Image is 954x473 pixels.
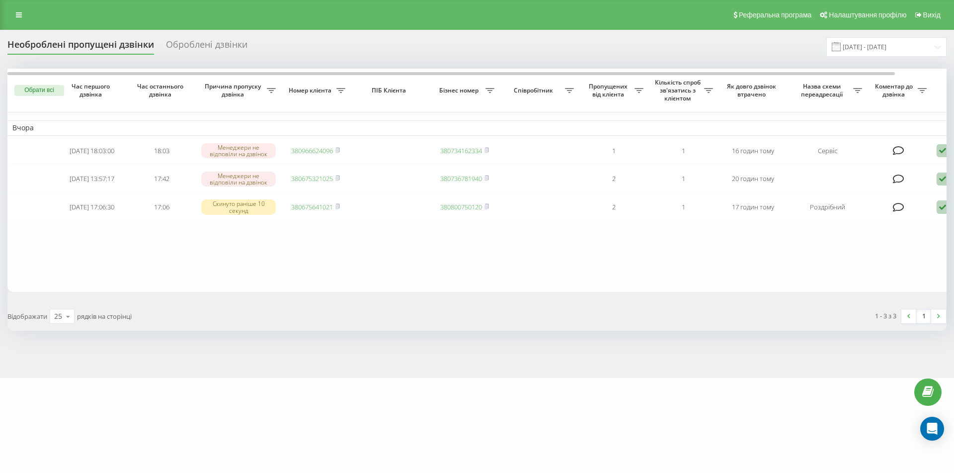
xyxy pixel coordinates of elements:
td: Сервіс [788,138,867,164]
a: 1 [916,309,931,323]
span: Причина пропуску дзвінка [201,83,267,98]
td: 16 годин тому [718,138,788,164]
td: 20 годин тому [718,166,788,192]
td: [DATE] 17:06:30 [57,194,127,220]
div: Скинуто раніше 10 секунд [201,199,276,214]
span: Назва схеми переадресації [793,83,853,98]
div: Менеджери не відповіли на дзвінок [201,172,276,187]
a: 380800750120 [440,202,482,211]
td: [DATE] 13:57:17 [57,166,127,192]
td: 17:06 [127,194,196,220]
span: Налаштування профілю [829,11,906,19]
span: Номер клієнта [286,87,336,95]
td: 1 [648,138,718,164]
div: Необроблені пропущені дзвінки [7,39,154,55]
td: [DATE] 18:03:00 [57,138,127,164]
span: Коментар до дзвінка [872,83,918,98]
td: Роздрібний [788,194,867,220]
span: Час першого дзвінка [65,83,119,98]
a: 380675641021 [291,202,333,211]
span: Бізнес номер [435,87,485,95]
span: Як довго дзвінок втрачено [726,83,780,98]
span: рядків на сторінці [77,312,132,321]
td: 1 [579,138,648,164]
td: 17:42 [127,166,196,192]
span: Пропущених від клієнта [584,83,635,98]
span: ПІБ Клієнта [359,87,421,95]
a: 380966624096 [291,146,333,155]
div: Open Intercom Messenger [920,417,944,441]
td: 1 [648,166,718,192]
td: 17 годин тому [718,194,788,220]
div: Менеджери не відповіли на дзвінок [201,143,276,158]
a: 380675321025 [291,174,333,183]
a: 380736781940 [440,174,482,183]
div: 1 - 3 з 3 [875,311,896,321]
span: Відображати [7,312,47,321]
button: Обрати всі [14,85,64,96]
div: Оброблені дзвінки [166,39,247,55]
td: 1 [648,194,718,220]
span: Час останнього дзвінка [135,83,188,98]
a: 380734162334 [440,146,482,155]
span: Співробітник [504,87,565,95]
td: 2 [579,194,648,220]
td: 18:03 [127,138,196,164]
div: 25 [54,311,62,321]
span: Реферальна програма [739,11,812,19]
td: 2 [579,166,648,192]
span: Вихід [923,11,941,19]
span: Кількість спроб зв'язатись з клієнтом [653,79,704,102]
